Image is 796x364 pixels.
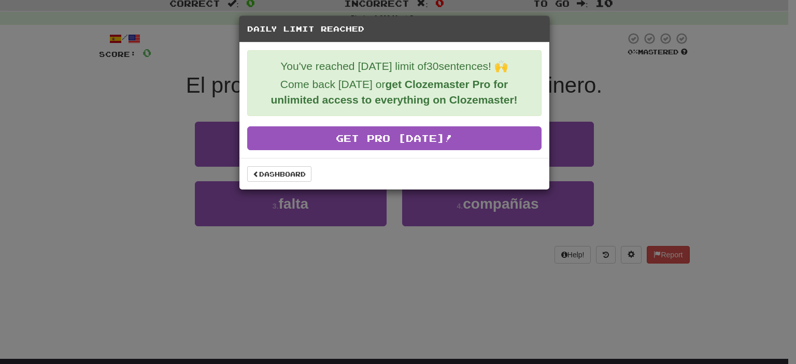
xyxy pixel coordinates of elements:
a: Dashboard [247,166,311,182]
p: Come back [DATE] or [255,77,533,108]
p: You've reached [DATE] limit of 30 sentences! 🙌 [255,59,533,74]
strong: get Clozemaster Pro for unlimited access to everything on Clozemaster! [271,78,517,106]
a: Get Pro [DATE]! [247,126,542,150]
h5: Daily Limit Reached [247,24,542,34]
